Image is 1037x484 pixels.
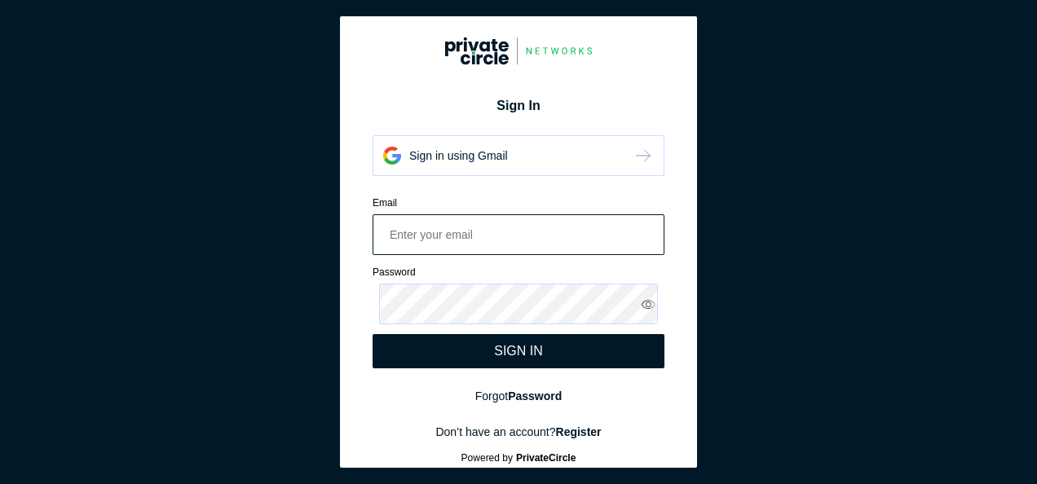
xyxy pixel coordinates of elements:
[516,452,576,464] strong: PrivateCircle
[633,146,654,165] img: Google
[445,37,592,65] img: Google
[360,452,677,464] div: Powered by
[409,147,508,164] div: Sign in using Gmail
[373,214,664,255] input: Enter your email
[373,196,664,210] div: Email
[373,265,664,279] div: Password
[383,147,401,165] img: Google
[373,424,664,440] div: Don’t have an account?
[508,389,562,403] strong: Password
[373,96,664,116] div: Sign In
[373,388,664,404] div: Forgot
[494,344,543,359] div: SIGN IN
[556,425,602,438] strong: Register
